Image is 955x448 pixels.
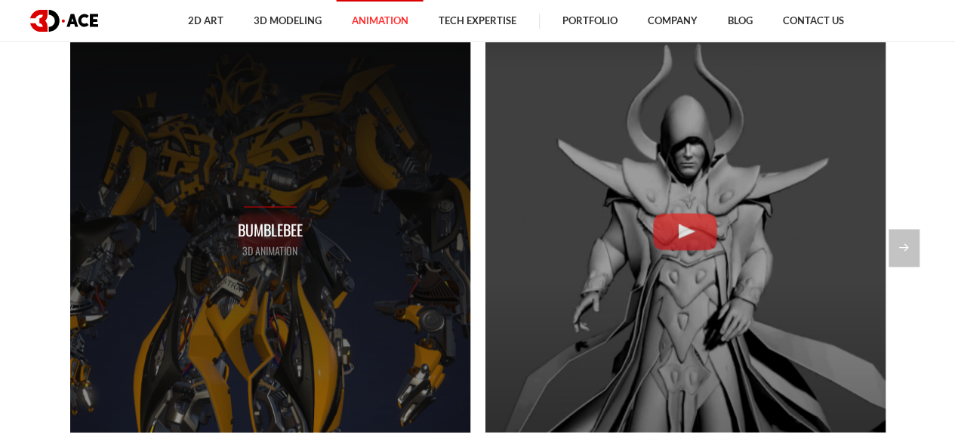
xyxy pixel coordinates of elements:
div: Next slide [889,229,920,267]
img: logo dark [30,10,98,32]
a: 3D Animation Demo Reel 3D Animation Demo Reel [485,32,886,432]
p: Bumblebee [238,218,303,242]
p: 3D Animation [238,242,303,258]
a: Bumblebee Bumblebee Bumblebee 3D Animation [70,32,470,432]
